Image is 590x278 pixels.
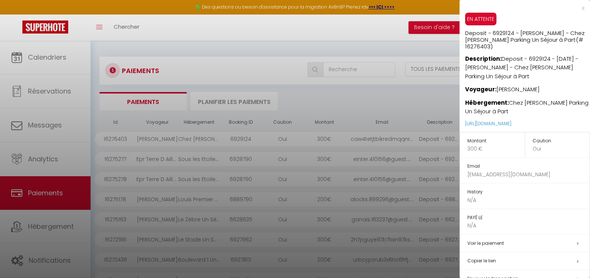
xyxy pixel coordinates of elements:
h5: Caution [533,137,590,145]
p: N/A [467,222,590,230]
p: [PERSON_NAME] [465,80,590,94]
h5: PAYÉ LE [467,214,590,222]
h5: Copier le lien [467,257,590,265]
p: Deposit - 6929124 - [DATE] - [PERSON_NAME] - Chez [PERSON_NAME] Parking Un Séjour à Part [465,50,590,81]
div: x [460,4,584,13]
h5: Email [467,162,590,171]
a: Voir le paiement [467,240,504,246]
a: [URL][DOMAIN_NAME] [465,120,511,127]
span: EN ATTENTE [465,13,496,25]
p: N/A [467,196,590,204]
p: 300 € [467,145,525,153]
p: Chez [PERSON_NAME] Parking Un Séjour à Part [465,94,590,116]
h5: Montant [467,137,525,145]
strong: Voyageur: [465,85,496,93]
strong: Description: [465,55,501,63]
p: [EMAIL_ADDRESS][DOMAIN_NAME] [467,171,590,179]
span: (# 16276403) [465,36,583,50]
h5: History [467,188,590,196]
strong: Hébergement: [465,99,509,107]
h5: Deposit - 6929124 - [PERSON_NAME] - Chez [PERSON_NAME] Parking Un Séjour à Part [465,25,590,50]
p: Oui [533,145,590,153]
